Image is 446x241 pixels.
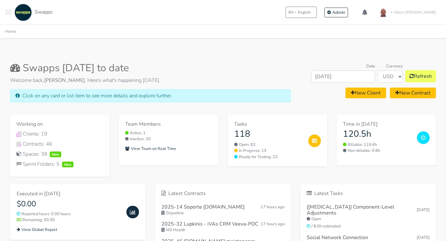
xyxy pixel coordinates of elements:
[17,191,121,197] h6: Executed in [DATE]
[307,216,430,222] small: Open
[307,202,430,232] a: [[MEDICAL_DATA]] Component-Level Adjustments [DATE] Open / 8.0h estimated
[234,142,303,148] a: Open: 82
[161,210,284,216] small: Dejusticia
[50,152,61,157] span: New
[307,223,430,229] small: / 8.0h estimated
[286,7,317,18] button: ENEnglish
[394,9,436,15] span: Hello! [PERSON_NAME]
[374,3,441,21] a: Hello! [PERSON_NAME]
[161,221,258,227] h6: 2025-32 Lupkinis - iVAs CRM Veeva-POC
[10,77,291,84] p: Welcome back, . Here's what's happening [DATE].
[16,150,103,158] div: Spaces: 38
[35,9,53,15] span: Swapps
[366,63,375,69] label: Date
[16,130,103,138] a: Clients IconClients: 19
[161,202,284,219] a: 2025-14 Soporte [DOMAIN_NAME] 17 hours ago Dejusticia
[125,136,212,142] small: Inactive: 20
[16,150,103,158] a: Spaces: 38New
[17,199,121,209] h4: $0.00
[390,88,436,98] a: New Contract
[16,140,103,148] div: Contracts: 46
[298,9,311,15] span: English
[125,121,212,127] h6: Team Members
[332,9,345,15] span: Admin
[5,4,11,21] button: Toggle navigation menu
[16,140,103,148] a: Contracts IconContracts: 46
[417,235,430,241] small: [DATE]
[234,148,303,154] a: In Progress: 13
[161,219,284,236] a: 2025-32 Lupkinis - iVAs CRM Veeva-POC 17 hours ago M3 Health
[62,162,73,167] span: New
[261,221,285,227] span: Oct 02, 2025 15:51
[234,121,303,127] h6: Tasks
[343,129,412,140] h3: 120.5h
[343,142,412,148] small: Billable: 119.6h
[10,62,291,74] h2: Swapps [DATE] to date
[234,121,303,139] a: Tasks 118
[417,207,430,213] small: [DATE]
[386,63,403,69] label: Currency
[10,184,146,240] a: Executed in [DATE] $0.00 Reported hours: 0.00 hours Remaining: $0.00 View Global Report
[161,204,245,210] h6: 2025-14 Soporte [DOMAIN_NAME]
[10,89,291,102] div: Click on any card or list item to see more details and explore further.
[324,8,348,17] a: Admin
[13,4,53,21] a: Swapps
[16,132,21,137] img: Clients Icon
[17,211,121,217] small: Reported hours: 0.00 hours
[16,142,21,147] img: Contracts Icon
[119,115,218,165] a: Team Members Active: 1 Inactive: 20 View Team on Real Time
[16,121,103,127] h6: Working on
[307,191,430,197] h6: Latest Tasks
[16,160,103,168] a: Sprint Folders: 5New
[405,70,436,82] button: Refresh
[343,121,412,127] h6: Time in [DATE]
[5,29,16,34] a: Home
[343,148,412,154] small: Non-billable: 0.8h
[14,4,32,21] img: swapps-linkedin-v2.jpg
[16,160,103,168] div: Sprint Folders: 5
[16,130,103,138] div: Clients: 19
[125,130,212,136] small: Active: 1
[307,204,417,216] h6: [[MEDICAL_DATA]] Component-Level Adjustments
[307,235,368,241] h6: Social Network Connection
[44,77,85,84] strong: [PERSON_NAME]
[234,129,303,140] h3: 118
[17,217,121,223] small: Remaining: $0.00
[161,191,284,197] h6: Latest Contracts
[161,227,284,233] small: M3 Health
[125,146,176,152] small: View Team on Real Time
[345,88,386,98] a: New Client
[234,154,303,160] a: Ready for Testing: 23
[337,115,436,165] a: Time in [DATE] 120.5h Billable: 119.6h Non-billable: 0.8h
[261,204,285,210] span: Oct 02, 2025 16:34
[17,227,57,232] small: View Global Report
[377,6,390,19] img: foto-andres-documento.jpeg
